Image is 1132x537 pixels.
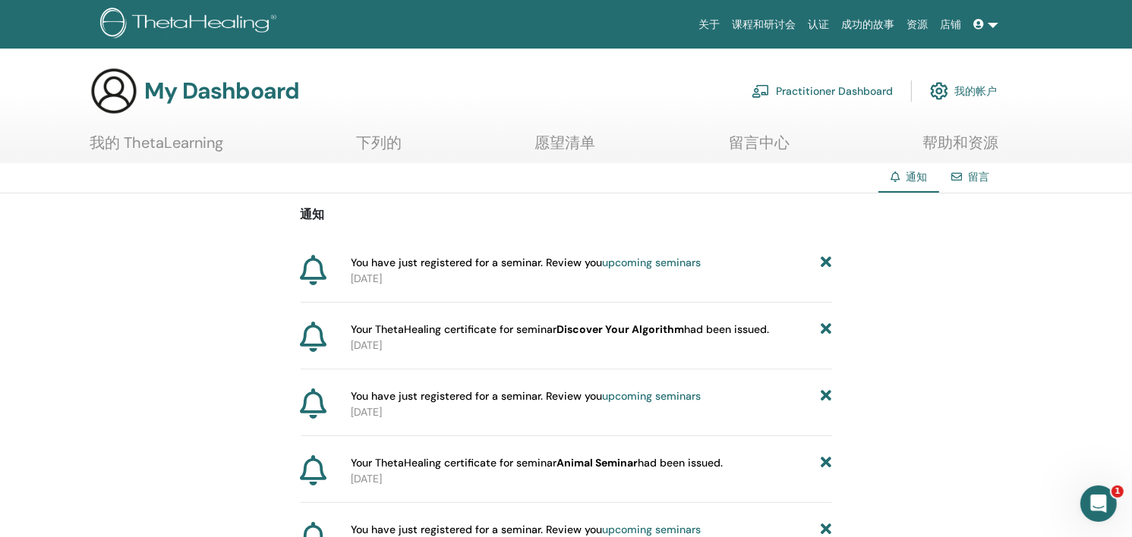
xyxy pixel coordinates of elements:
a: upcoming seminars [602,389,701,403]
b: Discover Your Algorithm [557,322,684,336]
a: 资源 [901,11,935,39]
a: 我的帐户 [930,74,997,108]
a: 留言中心 [729,133,790,163]
a: 关于 [693,11,727,39]
b: Animal Seminar [557,456,638,469]
img: logo.png [100,8,282,42]
a: 帮助和资源 [922,133,998,163]
a: 店铺 [935,11,968,39]
a: 认证 [802,11,836,39]
span: 通知 [906,170,927,184]
a: 愿望清单 [535,133,596,163]
img: chalkboard-teacher.svg [752,84,770,98]
img: generic-user-icon.jpg [90,67,138,115]
p: [DATE] [351,271,832,287]
p: 通知 [301,206,832,224]
h3: My Dashboard [144,77,299,105]
a: 下列的 [356,133,402,163]
a: 成功的故事 [836,11,901,39]
a: 课程和研讨会 [727,11,802,39]
a: 留言 [968,170,989,184]
a: 我的 ThetaLearning [90,133,223,163]
img: cog.svg [930,78,948,104]
p: [DATE] [351,404,832,420]
p: [DATE] [351,338,832,353]
a: upcoming seminars [602,523,701,536]
span: 1 [1112,485,1124,498]
p: [DATE] [351,471,832,487]
span: You have just registered for a seminar. Review you [351,388,701,404]
span: Your ThetaHealing certificate for seminar had been issued. [351,455,723,471]
iframe: Intercom live chat [1080,485,1117,522]
a: upcoming seminars [602,256,701,269]
a: Practitioner Dashboard [752,74,893,108]
span: Your ThetaHealing certificate for seminar had been issued. [351,322,769,338]
span: You have just registered for a seminar. Review you [351,255,701,271]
